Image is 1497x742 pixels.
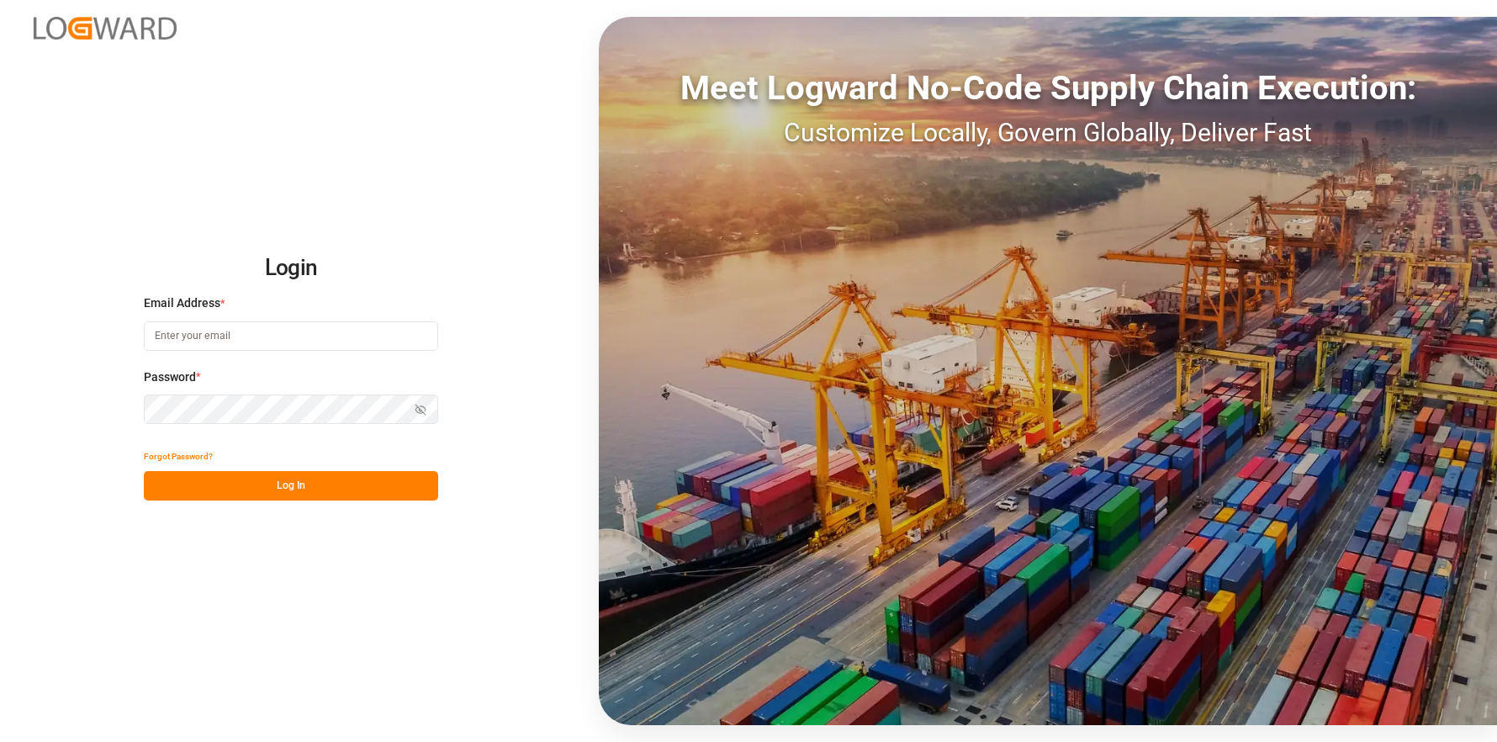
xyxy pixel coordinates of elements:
[144,294,220,312] span: Email Address
[144,471,438,501] button: Log In
[599,114,1497,151] div: Customize Locally, Govern Globally, Deliver Fast
[34,17,177,40] img: Logward_new_orange.png
[144,321,438,351] input: Enter your email
[144,442,213,471] button: Forgot Password?
[144,241,438,295] h2: Login
[144,368,196,386] span: Password
[599,63,1497,114] div: Meet Logward No-Code Supply Chain Execution:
